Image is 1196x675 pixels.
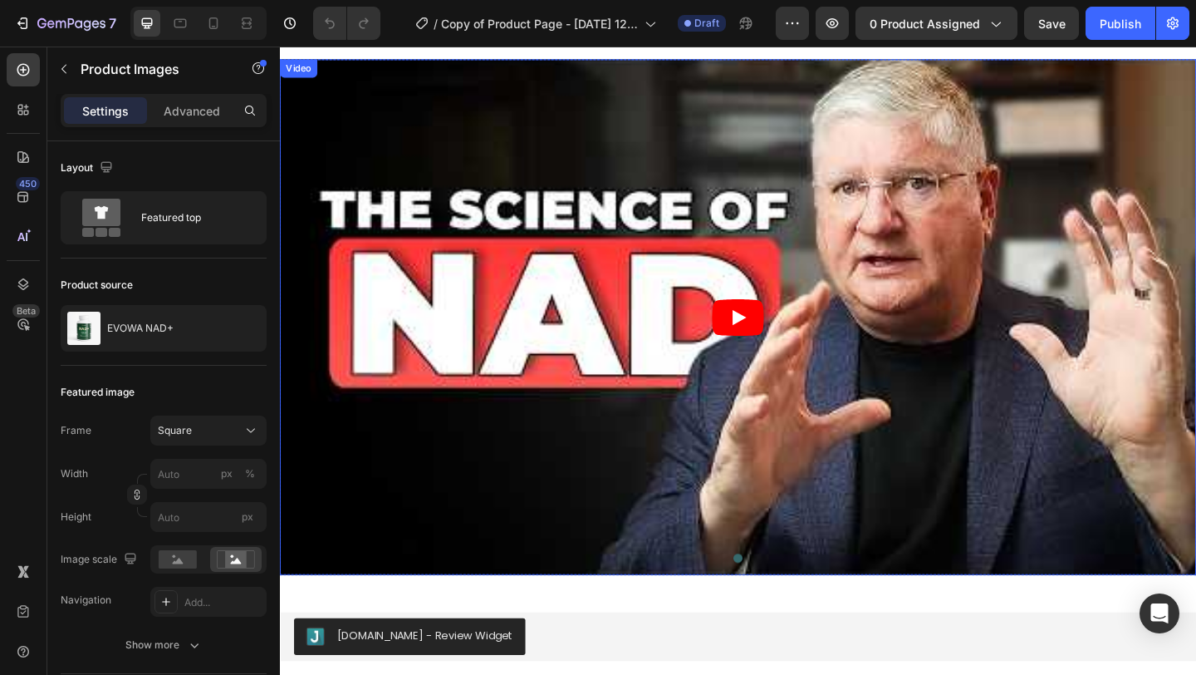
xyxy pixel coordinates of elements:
[221,466,233,481] div: px
[61,278,133,293] div: Product source
[280,47,1196,675] iframe: Design area
[1086,7,1155,40] button: Publish
[81,59,222,79] p: Product Images
[1140,594,1179,633] div: Open Intercom Messenger
[12,304,40,318] div: Beta
[125,637,203,653] div: Show more
[1100,15,1141,32] div: Publish
[61,630,267,660] button: Show more
[61,423,91,438] label: Frame
[28,632,48,652] img: Judgeme.png
[61,549,140,571] div: Image scale
[164,102,220,120] p: Advanced
[82,102,129,120] p: Settings
[16,177,40,190] div: 450
[1038,17,1066,31] span: Save
[470,275,527,315] button: Play
[107,323,174,334] p: EVOWA NAD+
[109,13,116,33] p: 7
[694,16,719,31] span: Draft
[61,385,135,400] div: Featured image
[870,15,980,32] span: 0 product assigned
[245,466,255,481] div: %
[61,632,253,649] div: [DOMAIN_NAME] - Review Widget
[15,622,267,662] button: Judge.me - Review Widget
[1024,7,1079,40] button: Save
[217,464,237,484] button: %
[150,416,267,446] button: Square
[61,157,116,180] div: Layout
[67,312,100,345] img: product feature img
[61,510,91,525] label: Height
[242,510,253,523] span: px
[855,7,1017,40] button: 0 product assigned
[184,595,262,610] div: Add...
[7,7,124,40] button: 7
[61,593,111,608] div: Navigation
[61,466,88,481] label: Width
[141,199,243,237] div: Featured top
[313,7,380,40] div: Undo/Redo
[150,459,267,489] input: px%
[441,15,638,32] span: Copy of Product Page - [DATE] 12:40:21
[158,423,192,438] span: Square
[150,502,267,532] input: px
[240,464,260,484] button: px
[3,17,37,32] div: Video
[493,552,503,562] button: Dot
[434,15,438,32] span: /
